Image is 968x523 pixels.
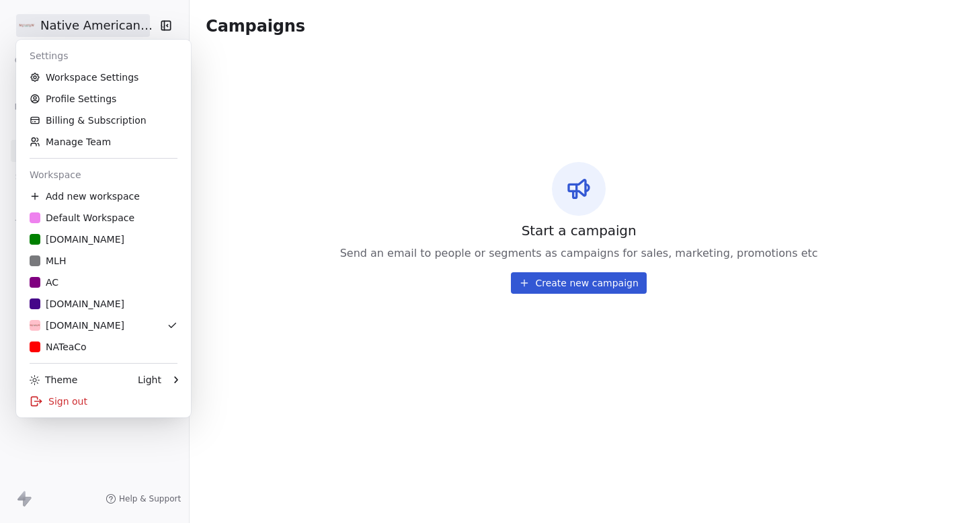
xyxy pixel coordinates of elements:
[30,276,58,289] div: AC
[22,391,186,412] div: Sign out
[30,233,124,246] div: [DOMAIN_NAME]
[30,319,124,332] div: [DOMAIN_NAME]
[22,164,186,186] div: Workspace
[30,211,134,225] div: Default Workspace
[22,186,186,207] div: Add new workspace
[22,88,186,110] a: Profile Settings
[30,340,87,354] div: NATeaCo
[22,131,186,153] a: Manage Team
[22,110,186,131] a: Billing & Subscription
[30,254,66,268] div: MLH
[30,320,40,331] img: native%20coffee%20logo.png
[30,297,124,311] div: [DOMAIN_NAME]
[22,45,186,67] div: Settings
[30,373,77,387] div: Theme
[138,373,161,387] div: Light
[22,67,186,88] a: Workspace Settings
